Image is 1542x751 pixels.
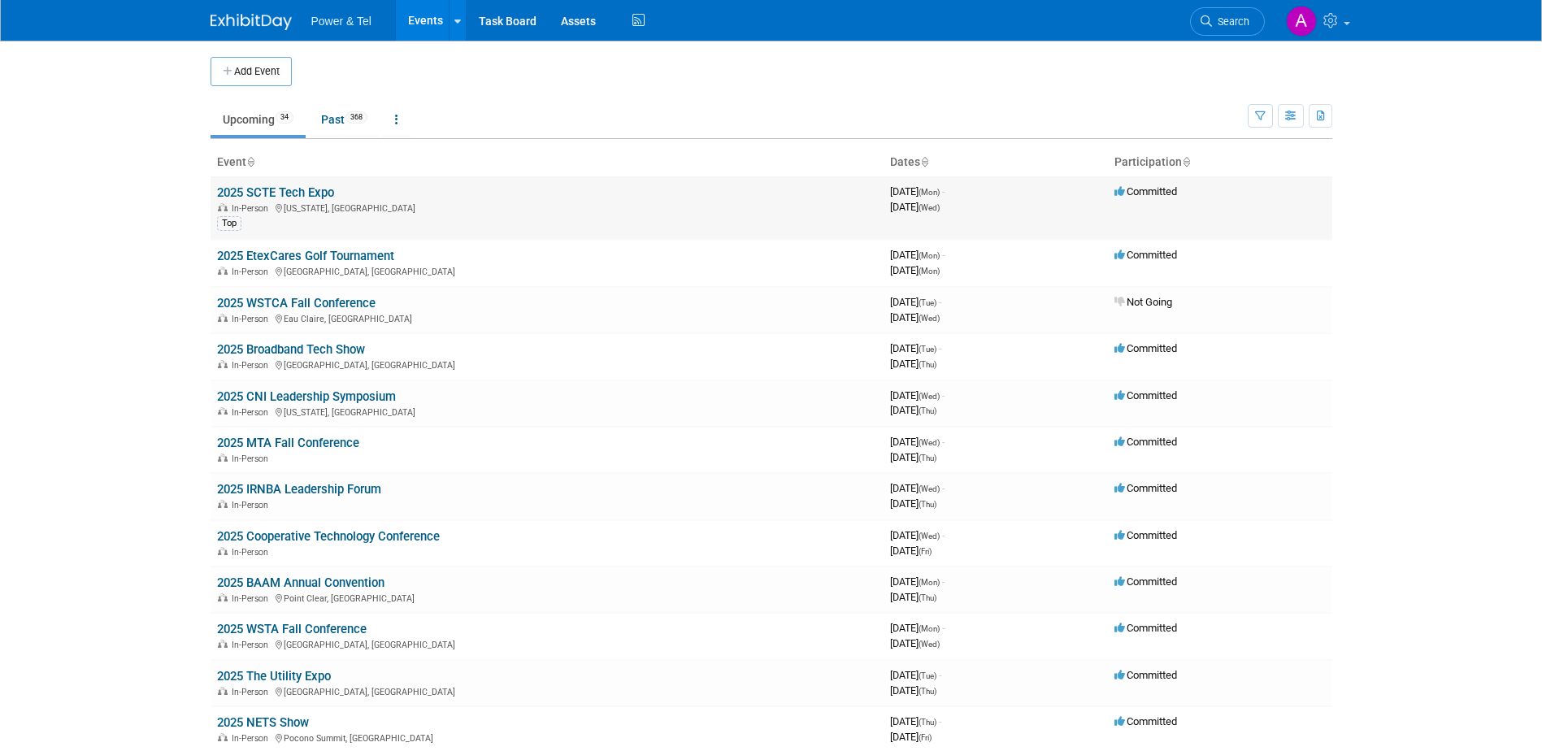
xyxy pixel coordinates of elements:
span: In-Person [232,314,273,324]
img: In-Person Event [218,454,228,462]
span: [DATE] [890,637,940,649]
a: 2025 WSTCA Fall Conference [217,296,376,310]
img: In-Person Event [218,733,228,741]
a: 2025 EtexCares Golf Tournament [217,249,394,263]
img: In-Person Event [218,203,228,211]
a: Sort by Participation Type [1182,155,1190,168]
span: [DATE] [890,201,940,213]
span: - [942,436,945,448]
span: (Tue) [919,298,936,307]
span: In-Person [232,454,273,464]
span: Committed [1114,389,1177,402]
span: [DATE] [890,264,940,276]
a: 2025 BAAM Annual Convention [217,575,384,590]
img: In-Person Event [218,407,228,415]
th: Participation [1108,149,1332,176]
span: - [942,482,945,494]
span: (Thu) [919,718,936,727]
span: Committed [1114,715,1177,727]
span: - [939,296,941,308]
span: 368 [345,111,367,124]
img: In-Person Event [218,593,228,601]
span: (Mon) [919,251,940,260]
span: In-Person [232,407,273,418]
a: Search [1190,7,1265,36]
img: In-Person Event [218,267,228,275]
img: In-Person Event [218,547,228,555]
a: 2025 Cooperative Technology Conference [217,529,440,544]
span: - [939,669,941,681]
span: [DATE] [890,482,945,494]
a: 2025 IRNBA Leadership Forum [217,482,381,497]
a: 2025 SCTE Tech Expo [217,185,334,200]
span: (Mon) [919,624,940,633]
img: ExhibitDay [211,14,292,30]
span: [DATE] [890,296,941,308]
span: Committed [1114,185,1177,198]
span: - [939,715,941,727]
th: Dates [884,149,1108,176]
span: - [942,185,945,198]
span: In-Person [232,547,273,558]
span: (Wed) [919,640,940,649]
span: - [942,249,945,261]
span: In-Person [232,267,273,277]
span: In-Person [232,203,273,214]
span: (Tue) [919,345,936,354]
span: - [942,529,945,541]
div: Point Clear, [GEOGRAPHIC_DATA] [217,591,877,604]
span: - [942,622,945,634]
span: (Wed) [919,438,940,447]
div: Eau Claire, [GEOGRAPHIC_DATA] [217,311,877,324]
span: Power & Tel [311,15,371,28]
span: Committed [1114,575,1177,588]
div: [US_STATE], [GEOGRAPHIC_DATA] [217,201,877,214]
span: (Thu) [919,406,936,415]
a: 2025 MTA Fall Conference [217,436,359,450]
span: In-Person [232,640,273,650]
span: (Fri) [919,733,932,742]
span: [DATE] [890,622,945,634]
span: 34 [276,111,293,124]
img: In-Person Event [218,360,228,368]
img: In-Person Event [218,314,228,322]
span: In-Person [232,687,273,697]
span: (Thu) [919,454,936,462]
span: [DATE] [890,684,936,697]
span: (Wed) [919,532,940,540]
span: (Mon) [919,188,940,197]
span: Committed [1114,342,1177,354]
button: Add Event [211,57,292,86]
span: (Thu) [919,360,936,369]
a: 2025 The Utility Expo [217,669,331,684]
span: (Wed) [919,484,940,493]
a: Upcoming34 [211,104,306,135]
span: Committed [1114,669,1177,681]
th: Event [211,149,884,176]
span: In-Person [232,500,273,510]
span: [DATE] [890,731,932,743]
span: [DATE] [890,529,945,541]
span: In-Person [232,733,273,744]
span: (Thu) [919,500,936,509]
span: Search [1212,15,1249,28]
div: [GEOGRAPHIC_DATA], [GEOGRAPHIC_DATA] [217,358,877,371]
span: [DATE] [890,404,936,416]
a: Past368 [309,104,380,135]
img: In-Person Event [218,500,228,508]
span: [DATE] [890,249,945,261]
span: [DATE] [890,389,945,402]
span: In-Person [232,593,273,604]
div: Top [217,216,241,231]
div: [US_STATE], [GEOGRAPHIC_DATA] [217,405,877,418]
span: (Wed) [919,392,940,401]
span: (Thu) [919,593,936,602]
span: (Mon) [919,267,940,276]
span: [DATE] [890,669,941,681]
span: [DATE] [890,497,936,510]
span: [DATE] [890,436,945,448]
a: 2025 CNI Leadership Symposium [217,389,396,404]
span: [DATE] [890,185,945,198]
img: In-Person Event [218,640,228,648]
span: Not Going [1114,296,1172,308]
